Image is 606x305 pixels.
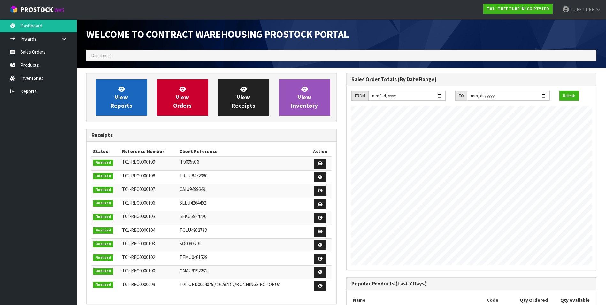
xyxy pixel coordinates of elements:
span: Welcome to Contract Warehousing ProStock Portal [86,28,349,41]
span: Finalised [93,173,113,179]
span: T01-REC0000100 [122,268,155,274]
span: Finalised [93,200,113,207]
span: T01-REC0000105 [122,213,155,219]
span: View Orders [173,85,192,109]
span: Finalised [93,241,113,247]
th: Status [91,146,120,157]
span: T01-REC0000108 [122,173,155,179]
span: Finalised [93,160,113,166]
img: cube-alt.png [10,5,18,13]
span: SELU4264492 [180,200,206,206]
h3: Popular Products (Last 7 Days) [351,281,592,287]
span: Finalised [93,214,113,220]
span: View Receipts [232,85,255,109]
a: ViewInventory [279,79,330,116]
span: IF0095936 [180,159,199,165]
span: T01-REC0000106 [122,200,155,206]
span: T01-ORD0004045 / 26287DD/BUNNINGS ROTORUA [180,281,280,287]
span: TEMU0481529 [180,254,207,260]
span: View Inventory [291,85,318,109]
h3: Sales Order Totals (By Date Range) [351,76,592,82]
a: ViewReports [96,79,147,116]
span: Finalised [93,268,113,275]
small: WMS [54,7,64,13]
th: Action [309,146,331,157]
th: Client Reference [178,146,309,157]
span: Finalised [93,282,113,288]
span: TCLU4952738 [180,227,207,233]
span: Dashboard [91,52,113,59]
span: TUFF TURF [571,6,594,12]
a: ViewReceipts [218,79,269,116]
span: T01-REC0000103 [122,240,155,246]
span: SO0093291 [180,240,201,246]
strong: T01 - TUFF TURF 'N' CO PTY LTD [487,6,549,12]
span: T01-REC0000102 [122,254,155,260]
div: FROM [351,91,368,101]
span: Finalised [93,227,113,234]
span: T01-REC0000099 [122,281,155,287]
span: Finalised [93,187,113,193]
h3: Receipts [91,132,332,138]
span: T01-REC0000107 [122,186,155,192]
span: View Reports [111,85,132,109]
th: Reference Number [120,146,178,157]
span: TRHU8472980 [180,173,207,179]
div: TO [455,91,467,101]
button: Refresh [559,91,579,101]
a: ViewOrders [157,79,208,116]
span: CMAU9292232 [180,268,207,274]
span: T01-REC0000104 [122,227,155,233]
span: T01-REC0000109 [122,159,155,165]
span: Finalised [93,254,113,261]
span: CAIU9499649 [180,186,205,192]
span: ProStock [20,5,53,14]
span: SEKU5984720 [180,213,206,219]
